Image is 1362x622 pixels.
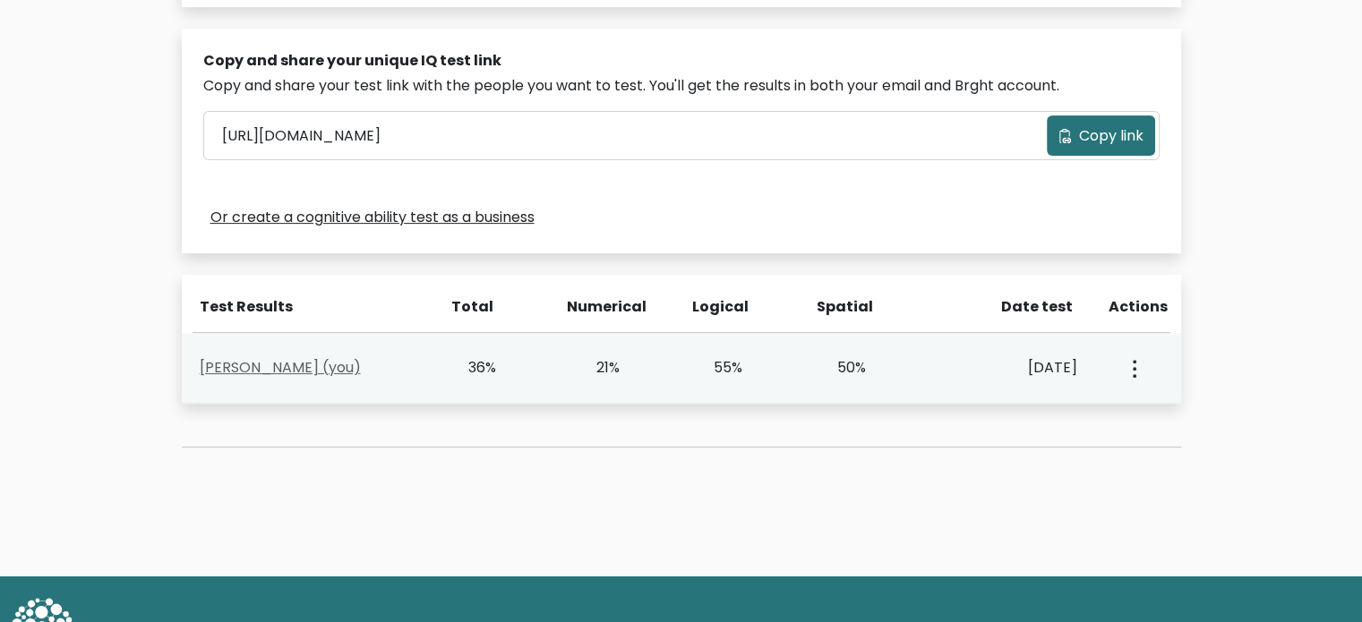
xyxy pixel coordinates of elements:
span: Copy link [1079,125,1144,147]
a: [PERSON_NAME] (you) [200,357,361,378]
div: Copy and share your test link with the people you want to test. You'll get the results in both yo... [203,75,1160,97]
div: 50% [815,357,866,379]
div: 55% [692,357,743,379]
div: Date test [942,296,1087,318]
div: Logical [692,296,744,318]
button: Copy link [1047,115,1155,156]
a: Or create a cognitive ability test as a business [210,207,535,228]
div: Test Results [200,296,421,318]
div: Actions [1109,296,1170,318]
div: Total [442,296,494,318]
div: Numerical [567,296,619,318]
div: 36% [446,357,497,379]
div: Spatial [817,296,869,318]
div: 21% [569,357,620,379]
div: [DATE] [938,357,1077,379]
div: Copy and share your unique IQ test link [203,50,1160,72]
